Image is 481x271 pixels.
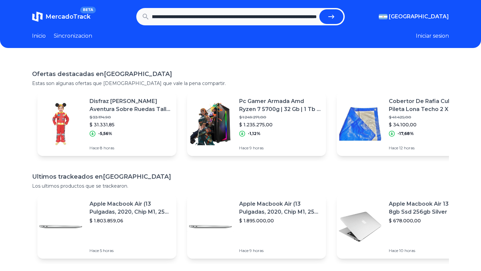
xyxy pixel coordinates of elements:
p: Hace 12 horas [389,145,470,151]
p: Hace 9 horas [239,248,321,253]
p: -1,12% [248,131,261,136]
p: Hace 10 horas [389,248,470,253]
span: MercadoTrack [45,13,91,20]
p: Disfraz [PERSON_NAME] Aventura Sobre Ruedas Talle 0 [90,97,171,113]
p: Hace 8 horas [90,145,171,151]
p: Los ultimos productos que se trackearon. [32,183,449,189]
img: Argentina [379,14,387,19]
img: Featured image [37,203,84,250]
p: $ 1.235.275,00 [239,121,321,128]
a: Featured imageApple Macbook Air (13 Pulgadas, 2020, Chip M1, 256 Gb De Ssd, 8 Gb De Ram) - Plata$... [37,195,176,259]
img: Featured image [37,101,84,147]
h1: Ofertas destacadas en [GEOGRAPHIC_DATA] [32,69,449,79]
p: Pc Gamer Armada Amd Ryzen 7 5700g | 32 Gb | 1 Tb | Wifi [239,97,321,113]
a: Featured imageApple Macbook Air 13 Core I5 8gb Ssd 256gb Silver$ 678.000,00Hace 10 horas [337,195,476,259]
a: Featured imageCobertor De Rafia Cubre Pileta Lona Techo 2 X 3 Mts.$ 41.425,00$ 34.100,00-17,68%Ha... [337,92,476,156]
p: -5,56% [98,131,112,136]
span: BETA [80,7,96,13]
a: Featured imageDisfraz [PERSON_NAME] Aventura Sobre Ruedas Talle 0$ 33.174,90$ 31.331,85-5,56%Hace... [37,92,176,156]
p: $ 31.331,85 [90,121,171,128]
p: $ 33.174,90 [90,115,171,120]
p: $ 34.100,00 [389,121,470,128]
button: [GEOGRAPHIC_DATA] [379,13,449,21]
span: [GEOGRAPHIC_DATA] [389,13,449,21]
img: Featured image [187,101,234,147]
p: $ 678.000,00 [389,217,470,224]
p: $ 1.803.859,06 [90,217,171,224]
p: $ 1.895.000,00 [239,217,321,224]
a: Featured imagePc Gamer Armada Amd Ryzen 7 5700g | 32 Gb | 1 Tb | Wifi$ 1.249.271,00$ 1.235.275,00... [187,92,326,156]
img: Featured image [187,203,234,250]
p: Apple Macbook Air (13 Pulgadas, 2020, Chip M1, 256 Gb De Ssd, 8 Gb De Ram) - Plata [239,200,321,216]
img: Featured image [337,101,383,147]
a: Inicio [32,32,46,40]
p: Apple Macbook Air (13 Pulgadas, 2020, Chip M1, 256 Gb De Ssd, 8 Gb De Ram) - Plata [90,200,171,216]
a: Sincronizacion [54,32,92,40]
img: Featured image [337,203,383,250]
a: Featured imageApple Macbook Air (13 Pulgadas, 2020, Chip M1, 256 Gb De Ssd, 8 Gb De Ram) - Plata$... [187,195,326,259]
p: Estas son algunas ofertas que [DEMOGRAPHIC_DATA] que vale la pena compartir. [32,80,449,87]
p: $ 41.425,00 [389,115,470,120]
p: $ 1.249.271,00 [239,115,321,120]
p: Cobertor De Rafia Cubre Pileta Lona Techo 2 X 3 Mts. [389,97,470,113]
p: Hace 9 horas [239,145,321,151]
h1: Ultimos trackeados en [GEOGRAPHIC_DATA] [32,172,449,181]
img: MercadoTrack [32,11,43,22]
button: Iniciar sesion [416,32,449,40]
p: Hace 5 horas [90,248,171,253]
p: Apple Macbook Air 13 Core I5 8gb Ssd 256gb Silver [389,200,470,216]
a: MercadoTrackBETA [32,11,91,22]
p: -17,68% [397,131,414,136]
